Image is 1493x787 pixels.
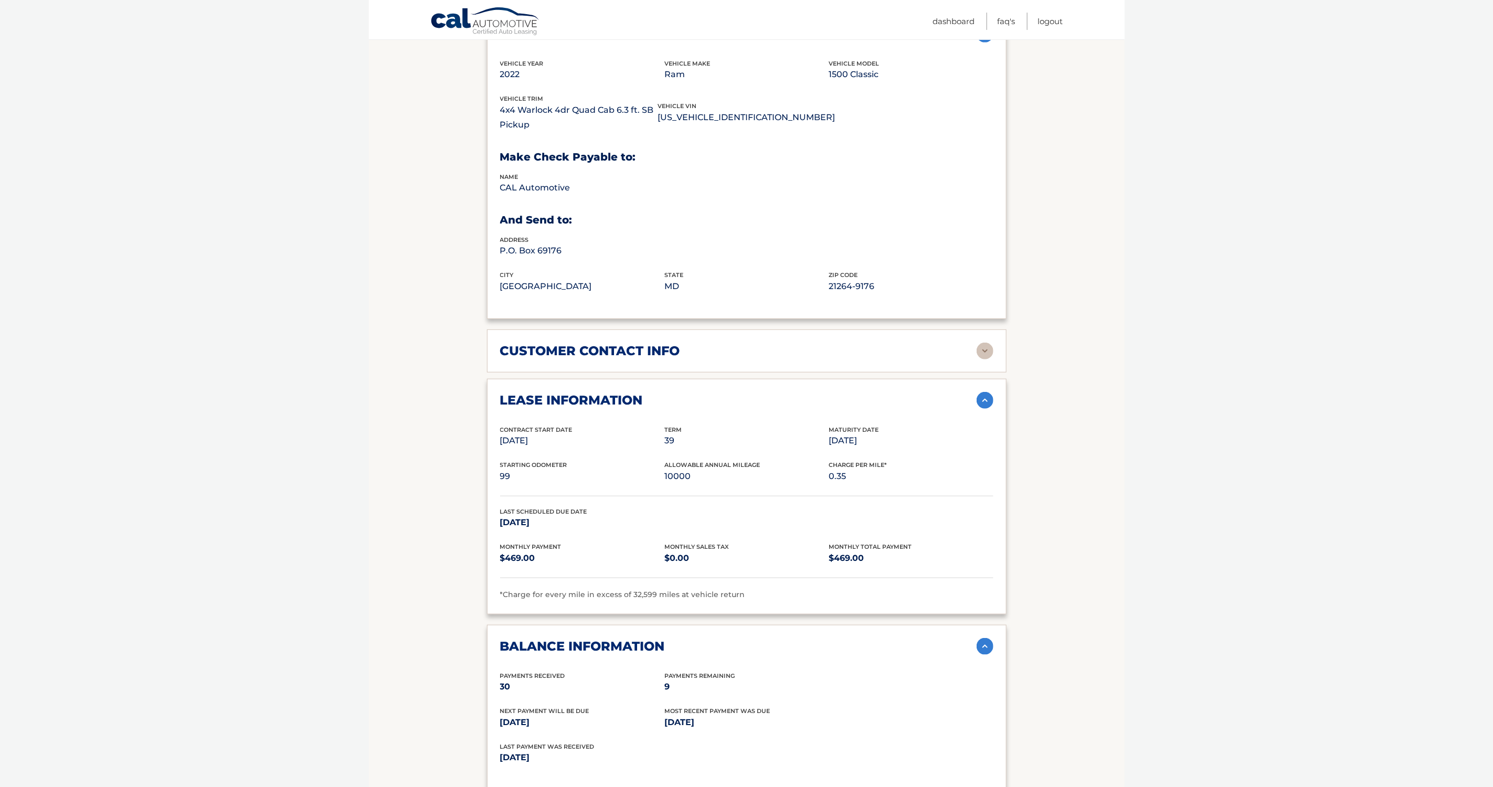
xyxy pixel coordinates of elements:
[664,679,829,694] p: 9
[664,551,829,566] p: $0.00
[500,426,573,433] span: Contract Start Date
[500,95,544,102] span: vehicle trim
[829,543,912,550] span: Monthly Total Payment
[829,426,878,433] span: Maturity Date
[658,110,835,125] p: [US_VEHICLE_IDENTIFICATION_NUMBER]
[664,469,829,484] p: 10000
[977,392,993,409] img: accordion-active.svg
[664,715,829,730] p: [DATE]
[829,469,993,484] p: 0.35
[500,67,664,82] p: 2022
[658,102,697,110] span: vehicle vin
[500,461,567,469] span: Starting Odometer
[500,236,529,243] span: address
[829,60,879,67] span: vehicle model
[1038,13,1063,30] a: Logout
[829,433,993,448] p: [DATE]
[829,271,857,279] span: zip code
[500,551,664,566] p: $469.00
[500,715,664,730] p: [DATE]
[664,426,682,433] span: Term
[998,13,1015,30] a: FAQ's
[500,392,643,408] h2: lease information
[664,279,829,294] p: MD
[500,750,747,765] p: [DATE]
[500,243,664,258] p: P.O. Box 69176
[500,180,664,195] p: CAL Automotive
[500,679,664,694] p: 30
[500,743,595,750] span: Last Payment was received
[500,103,658,132] p: 4x4 Warlock 4dr Quad Cab 6.3 ft. SB Pickup
[430,7,541,37] a: Cal Automotive
[664,433,829,448] p: 39
[664,271,683,279] span: state
[829,279,993,294] p: 21264-9176
[664,60,710,67] span: vehicle make
[829,461,887,469] span: Charge Per Mile*
[500,707,589,715] span: Next Payment will be due
[500,639,665,654] h2: balance information
[500,271,514,279] span: city
[829,67,993,82] p: 1500 Classic
[500,672,565,679] span: Payments Received
[664,461,760,469] span: Allowable Annual Mileage
[977,343,993,359] img: accordion-rest.svg
[500,60,544,67] span: vehicle Year
[500,515,664,530] p: [DATE]
[500,469,664,484] p: 99
[500,543,562,550] span: Monthly Payment
[933,13,975,30] a: Dashboard
[500,173,518,180] span: name
[500,279,664,294] p: [GEOGRAPHIC_DATA]
[500,433,664,448] p: [DATE]
[500,214,993,227] h3: And Send to:
[500,343,680,359] h2: customer contact info
[829,551,993,566] p: $469.00
[664,672,735,679] span: Payments Remaining
[664,67,829,82] p: Ram
[664,707,770,715] span: Most Recent Payment Was Due
[500,151,993,164] h3: Make Check Payable to:
[664,543,729,550] span: Monthly Sales Tax
[500,508,587,515] span: Last Scheduled Due Date
[977,638,993,655] img: accordion-active.svg
[500,590,745,599] span: *Charge for every mile in excess of 32,599 miles at vehicle return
